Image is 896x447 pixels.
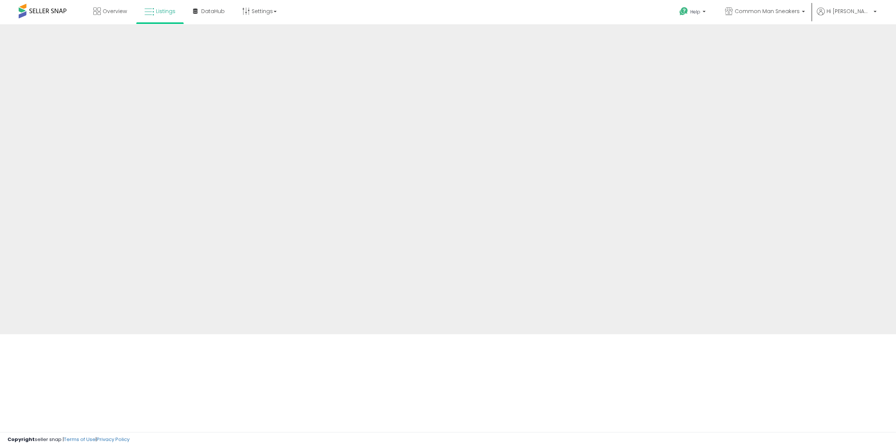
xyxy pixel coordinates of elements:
a: Help [673,1,713,24]
span: DataHub [201,7,225,15]
span: Hi [PERSON_NAME] [827,7,871,15]
span: Listings [156,7,175,15]
span: Common Man Sneakers [735,7,800,15]
a: Hi [PERSON_NAME] [817,7,877,24]
i: Get Help [679,7,688,16]
span: Help [690,9,700,15]
span: Overview [103,7,127,15]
